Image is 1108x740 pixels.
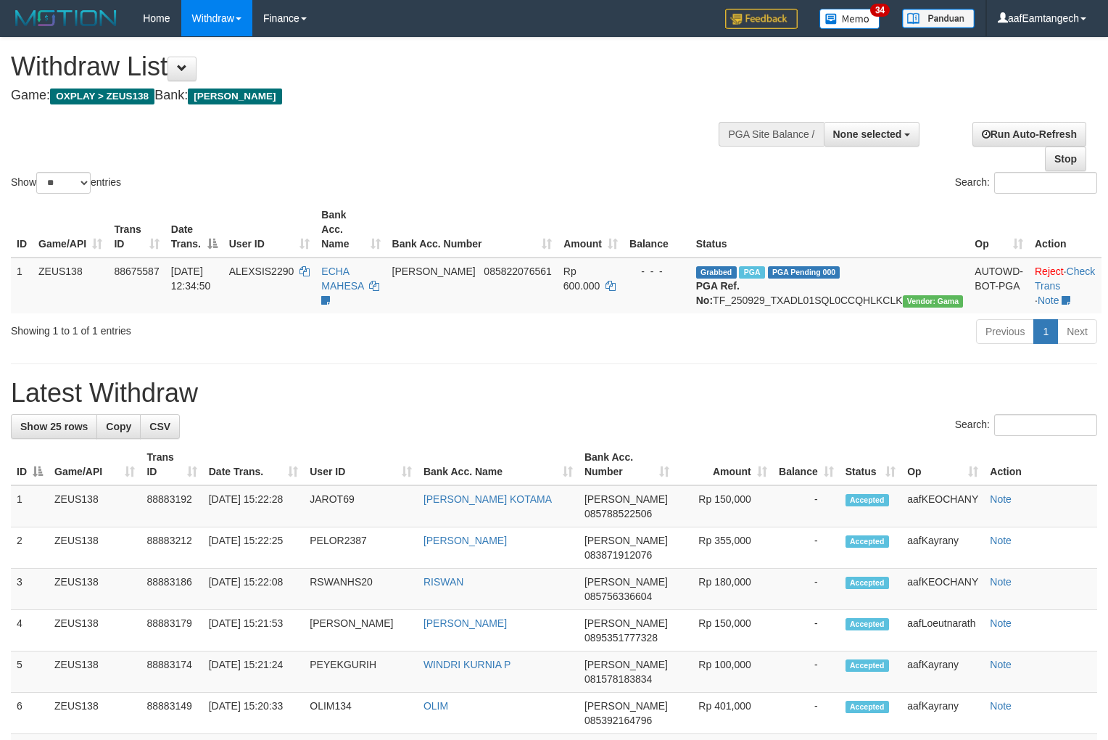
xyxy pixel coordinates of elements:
[773,444,840,485] th: Balance: activate to sort column ascending
[690,202,969,258] th: Status
[304,444,418,485] th: User ID: activate to sort column ascending
[696,266,737,279] span: Grabbed
[11,414,97,439] a: Show 25 rows
[484,266,551,277] span: Copy 085822076561 to clipboard
[833,128,902,140] span: None selected
[49,527,141,569] td: ZEUS138
[392,266,476,277] span: [PERSON_NAME]
[49,693,141,734] td: ZEUS138
[11,7,121,29] img: MOTION_logo.png
[846,494,889,506] span: Accepted
[304,651,418,693] td: PEYEKGURIH
[563,266,600,292] span: Rp 600.000
[901,444,984,485] th: Op: activate to sort column ascending
[11,693,49,734] td: 6
[1029,258,1101,313] td: · ·
[969,258,1029,313] td: AUTOWD-BOT-PGA
[990,700,1012,712] a: Note
[846,659,889,672] span: Accepted
[584,549,652,561] span: Copy 083871912076 to clipboard
[165,202,223,258] th: Date Trans.: activate to sort column descending
[96,414,141,439] a: Copy
[36,172,91,194] select: Showentries
[990,535,1012,546] a: Note
[11,258,33,313] td: 1
[675,651,773,693] td: Rp 100,000
[49,485,141,527] td: ZEUS138
[11,651,49,693] td: 5
[624,202,690,258] th: Balance
[423,493,552,505] a: [PERSON_NAME] KOTAMA
[675,527,773,569] td: Rp 355,000
[304,693,418,734] td: OLIM134
[188,89,281,104] span: [PERSON_NAME]
[1029,202,1101,258] th: Action
[315,202,386,258] th: Bank Acc. Name: activate to sort column ascending
[768,266,840,279] span: PGA Pending
[584,535,668,546] span: [PERSON_NAME]
[141,444,202,485] th: Trans ID: activate to sort column ascending
[11,379,1097,408] h1: Latest Withdraw
[773,651,840,693] td: -
[203,485,305,527] td: [DATE] 15:22:28
[773,485,840,527] td: -
[49,651,141,693] td: ZEUS138
[846,618,889,630] span: Accepted
[11,172,121,194] label: Show entries
[901,527,984,569] td: aafKayrany
[141,569,202,610] td: 88883186
[773,569,840,610] td: -
[969,202,1029,258] th: Op: activate to sort column ascending
[846,701,889,713] span: Accepted
[203,693,305,734] td: [DATE] 15:20:33
[696,280,740,306] b: PGA Ref. No:
[558,202,624,258] th: Amount: activate to sort column ascending
[203,651,305,693] td: [DATE] 15:21:24
[423,576,463,588] a: RISWAN
[584,632,658,644] span: Copy 0895351777328 to clipboard
[229,266,294,277] span: ALEXSIS2290
[719,122,823,147] div: PGA Site Balance /
[584,659,668,670] span: [PERSON_NAME]
[423,617,507,629] a: [PERSON_NAME]
[33,202,108,258] th: Game/API: activate to sort column ascending
[20,421,88,432] span: Show 25 rows
[11,527,49,569] td: 2
[990,659,1012,670] a: Note
[675,444,773,485] th: Amount: activate to sort column ascending
[203,610,305,651] td: [DATE] 15:21:53
[141,527,202,569] td: 88883212
[50,89,154,104] span: OXPLAY > ZEUS138
[423,659,511,670] a: WINDRI KURNIA P
[304,527,418,569] td: PELOR2387
[773,527,840,569] td: -
[1038,295,1059,306] a: Note
[1045,147,1086,171] a: Stop
[11,89,724,103] h4: Game: Bank:
[579,444,675,485] th: Bank Acc. Number: activate to sort column ascending
[203,569,305,610] td: [DATE] 15:22:08
[304,569,418,610] td: RSWANHS20
[955,414,1097,436] label: Search:
[675,610,773,651] td: Rp 150,000
[675,485,773,527] td: Rp 150,000
[901,485,984,527] td: aafKEOCHANY
[418,444,579,485] th: Bank Acc. Name: activate to sort column ascending
[423,700,448,712] a: OLIM
[149,421,170,432] span: CSV
[901,651,984,693] td: aafKayrany
[675,569,773,610] td: Rp 180,000
[902,9,975,28] img: panduan.png
[972,122,1086,147] a: Run Auto-Refresh
[49,610,141,651] td: ZEUS138
[140,414,180,439] a: CSV
[903,295,964,308] span: Vendor URL: https://trx31.1velocity.biz
[141,610,202,651] td: 88883179
[824,122,920,147] button: None selected
[11,569,49,610] td: 3
[11,318,451,338] div: Showing 1 to 1 of 1 entries
[203,444,305,485] th: Date Trans.: activate to sort column ascending
[584,591,652,602] span: Copy 085756336604 to clipboard
[171,266,211,292] span: [DATE] 12:34:50
[584,715,652,726] span: Copy 085392164796 to clipboard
